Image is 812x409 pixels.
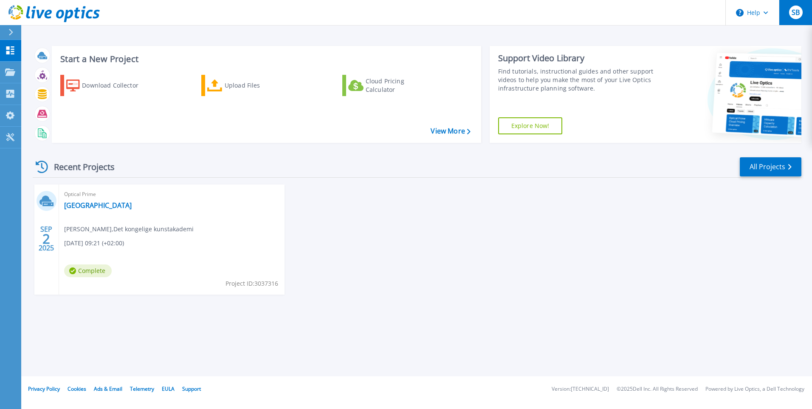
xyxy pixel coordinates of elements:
span: Project ID: 3037316 [226,279,278,288]
div: SEP 2025 [38,223,54,254]
div: Recent Projects [33,156,126,177]
a: EULA [162,385,175,392]
a: [GEOGRAPHIC_DATA] [64,201,132,210]
div: Upload Files [225,77,293,94]
a: Explore Now! [498,117,563,134]
div: Cloud Pricing Calculator [366,77,434,94]
h3: Start a New Project [60,54,470,64]
a: Privacy Policy [28,385,60,392]
li: Version: [TECHNICAL_ID] [552,386,609,392]
span: SB [792,9,800,16]
span: [DATE] 09:21 (+02:00) [64,239,124,248]
a: View More [431,127,470,135]
a: All Projects [740,157,801,176]
a: Ads & Email [94,385,122,392]
span: [PERSON_NAME] , Det kongelige kunstakademi [64,224,194,234]
div: Support Video Library [498,53,657,64]
a: Telemetry [130,385,154,392]
a: Download Collector [60,75,155,96]
div: Find tutorials, instructional guides and other support videos to help you make the most of your L... [498,67,657,93]
span: 2 [42,235,50,242]
a: Upload Files [201,75,296,96]
div: Download Collector [82,77,150,94]
a: Cloud Pricing Calculator [342,75,437,96]
li: Powered by Live Optics, a Dell Technology [705,386,804,392]
a: Cookies [68,385,86,392]
span: Complete [64,264,112,277]
li: © 2025 Dell Inc. All Rights Reserved [617,386,698,392]
span: Optical Prime [64,190,279,199]
a: Support [182,385,201,392]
